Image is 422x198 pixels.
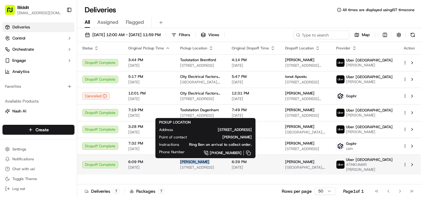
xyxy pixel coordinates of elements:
[282,188,312,194] p: Rows per page
[232,107,275,112] span: 7:49 PM
[58,90,99,96] span: API Documentation
[169,31,193,39] button: Filters
[232,91,275,96] span: 12:31 PM
[346,157,393,162] span: Uber [GEOGRAPHIC_DATA]
[85,5,116,15] h1: Deliveries
[159,142,179,147] span: Instructions
[128,74,170,79] span: 5:17 PM
[128,80,170,85] span: [DATE]
[17,11,61,15] button: [EMAIL_ADDRESS][DOMAIN_NAME]
[105,61,112,68] button: Start new chat
[232,80,275,85] span: [DATE]
[82,31,163,39] button: [DATE] 12:00 AM - [DATE] 11:59 PM
[128,57,170,62] span: 3:44 PM
[346,108,393,113] span: Uber [GEOGRAPHIC_DATA]
[12,69,29,74] span: Analytics
[362,32,370,38] span: Map
[44,104,75,109] a: Powered byPylon
[285,96,326,101] span: [STREET_ADDRESS][PERSON_NAME]
[12,120,21,125] span: Fleet
[4,87,50,98] a: 📗Knowledge Base
[336,92,344,100] img: gophr-logo.jpg
[2,67,74,77] a: Analytics
[159,127,173,132] span: Address
[61,105,75,109] span: Pylon
[6,90,11,95] div: 📗
[336,161,344,169] img: uber-new-logo.jpeg
[232,46,269,51] span: Original Dropoff Time
[232,57,275,62] span: 4:14 PM
[285,165,326,170] span: [GEOGRAPHIC_DATA], [GEOGRAPHIC_DATA]
[285,130,326,135] span: [GEOGRAPHIC_DATA], [STREET_ADDRESS]
[346,58,393,63] span: Uber [GEOGRAPHIC_DATA]
[180,159,209,164] span: [PERSON_NAME]
[336,46,351,51] span: Provider
[128,124,170,129] span: 3:28 PM
[12,36,25,41] span: Control
[2,165,74,173] button: Chat with us!
[2,145,74,154] button: Settings
[5,108,72,114] a: Nash AI
[6,59,17,70] img: 1736555255976-a54dd68f-1ca7-489b-9aae-adbdc363a1c4
[180,46,207,51] span: Pickup Location
[12,90,47,96] span: Knowledge Base
[285,91,314,96] span: [PERSON_NAME]
[346,124,393,129] span: Uber [GEOGRAPHIC_DATA]
[179,32,190,38] span: Filters
[2,106,74,116] button: Nash AI
[128,63,170,68] span: [DATE]
[346,162,393,172] span: ATINKUMAR [PERSON_NAME]
[12,147,26,152] span: Settings
[343,188,364,194] div: Page 1 of 1
[12,108,26,114] span: Nash AI
[336,142,344,150] img: gophr-logo.jpg
[285,146,326,151] span: [STREET_ADDRESS]
[285,80,326,85] span: [STREET_ADDRESS]
[82,92,110,100] div: Canceled
[128,107,170,112] span: 7:19 PM
[232,159,275,164] span: 6:39 PM
[2,44,74,54] button: Orchestrate
[126,19,144,26] span: Flagged
[232,113,275,118] span: [DATE]
[12,176,37,181] span: Toggle Theme
[183,127,252,132] span: [STREET_ADDRESS]
[346,146,357,151] span: zain
[336,59,344,67] img: uber-new-logo.jpeg
[2,125,74,135] button: Create
[2,33,74,43] button: Control
[2,184,74,193] button: Log out
[343,7,415,12] span: All times are displayed using IST timezone
[208,32,219,38] span: Views
[130,188,165,194] div: Packages
[159,120,191,125] span: PICKUP LOCATION
[285,63,326,68] span: [STREET_ADDRESS][PERSON_NAME]
[12,166,35,171] span: Chat with us!
[180,74,222,79] span: CIty Electrical Factors (CEF)
[293,31,349,39] input: Type to search
[36,127,49,133] span: Create
[159,150,185,154] span: Phone Number
[52,90,57,95] div: 💻
[180,165,222,170] span: [STREET_ADDRESS]
[197,135,252,140] span: [PERSON_NAME]
[128,96,170,101] span: [DATE]
[97,19,118,26] span: Assigned
[232,96,275,101] span: [DATE]
[82,46,93,51] span: Status
[158,188,165,194] div: 7
[12,58,26,63] span: Engage
[346,79,393,84] span: [PERSON_NAME]
[128,113,170,118] span: [DATE]
[92,32,161,38] span: [DATE] 12:00 AM - [DATE] 11:59 PM
[180,57,216,62] span: Toolstation Brentford
[232,74,275,79] span: 5:47 PM
[128,165,170,170] span: [DATE]
[285,107,314,112] span: [PERSON_NAME]
[285,46,314,51] span: Dropoff Location
[85,188,120,194] div: Deliveries
[346,113,393,118] span: [PERSON_NAME]
[2,117,74,127] button: Fleet
[17,4,29,11] span: Bilddit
